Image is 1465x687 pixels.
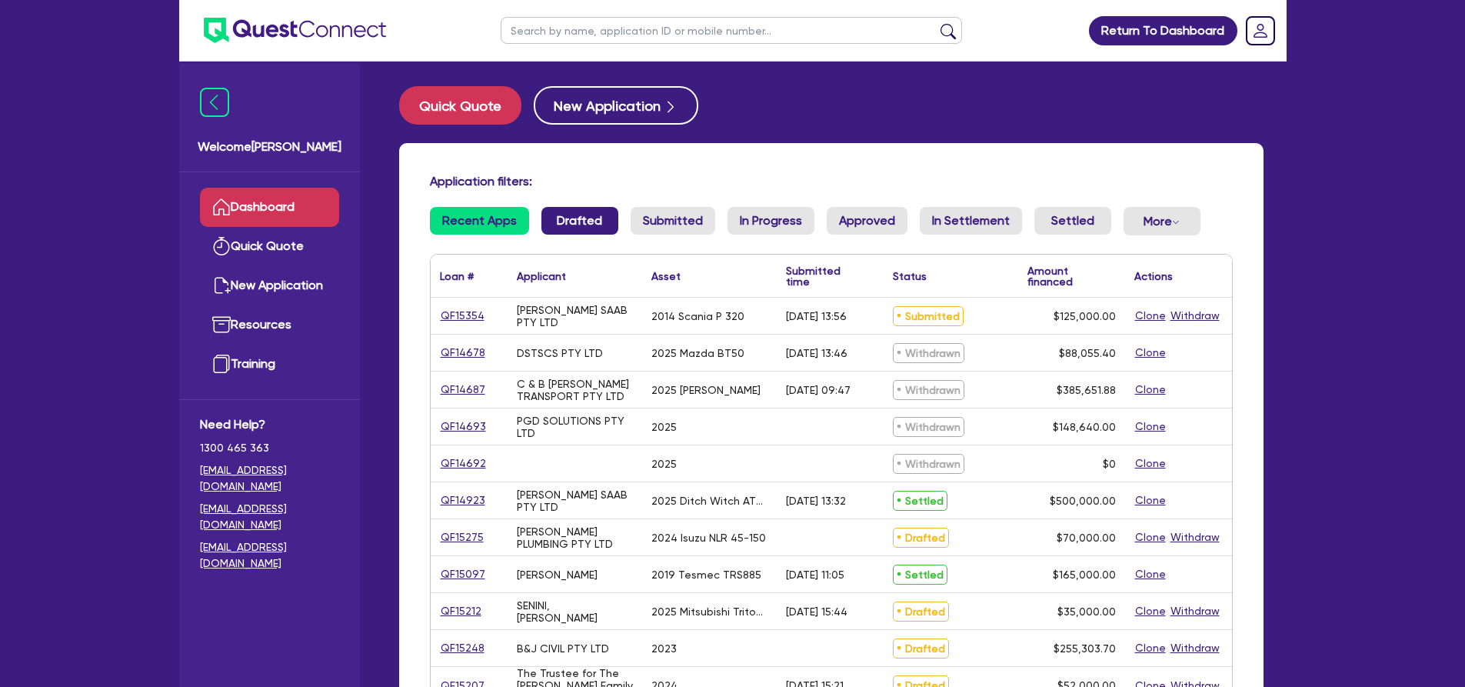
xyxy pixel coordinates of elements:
div: [DATE] 13:32 [786,495,846,507]
div: 2025 [651,458,677,470]
div: 2025 Ditch Witch AT32 [651,495,767,507]
div: C & B [PERSON_NAME] TRANSPORT PTY LTD [517,378,633,402]
a: QF15097 [440,565,486,583]
div: SENINI, [PERSON_NAME] [517,599,633,624]
button: Clone [1134,529,1167,546]
span: $255,303.70 [1054,642,1116,655]
a: New Application [200,266,339,305]
a: [EMAIL_ADDRESS][DOMAIN_NAME] [200,462,339,495]
button: Withdraw [1170,602,1220,620]
a: QF14678 [440,344,486,362]
a: In Settlement [920,207,1022,235]
div: Status [893,271,927,282]
a: [EMAIL_ADDRESS][DOMAIN_NAME] [200,539,339,572]
span: $165,000.00 [1053,569,1116,581]
div: 2014 Scania P 320 [651,310,744,322]
button: Clone [1134,307,1167,325]
span: Drafted [893,639,949,659]
div: DSTSCS PTY LTD [517,347,603,359]
div: PGD SOLUTIONS PTY LTD [517,415,633,439]
span: Settled [893,491,947,511]
div: [PERSON_NAME] [517,569,598,581]
a: QF14687 [440,381,486,399]
span: 1300 465 363 [200,440,339,456]
a: Quick Quote [200,227,339,266]
button: Clone [1134,455,1167,472]
span: $35,000.00 [1057,605,1116,618]
button: Clone [1134,565,1167,583]
div: [DATE] 13:56 [786,310,847,322]
h4: Application filters: [430,174,1233,188]
button: Clone [1134,344,1167,362]
span: Withdrawn [893,380,964,400]
a: Settled [1034,207,1111,235]
a: QF14923 [440,492,486,509]
a: Dashboard [200,188,339,227]
button: Withdraw [1170,639,1220,657]
div: 2025 [651,421,677,433]
a: QF15212 [440,602,482,620]
div: [DATE] 09:47 [786,384,851,396]
a: Submitted [631,207,715,235]
div: Actions [1134,271,1173,282]
div: Amount financed [1027,265,1116,287]
a: Drafted [541,207,618,235]
span: Drafted [893,602,949,622]
img: new-application [212,276,231,295]
span: Submitted [893,306,964,326]
span: $500,000.00 [1050,495,1116,507]
button: New Application [534,86,698,125]
span: Settled [893,565,947,585]
a: Resources [200,305,339,345]
div: [DATE] 15:44 [786,605,847,618]
div: [PERSON_NAME] SAAB PTY LTD [517,304,633,328]
a: QF14692 [440,455,487,472]
a: Dropdown toggle [1240,11,1280,51]
button: Clone [1134,639,1167,657]
div: Applicant [517,271,566,282]
button: Clone [1134,381,1167,399]
img: training [212,355,231,373]
span: Withdrawn [893,343,964,363]
span: Withdrawn [893,454,964,474]
span: Welcome [PERSON_NAME] [198,138,341,156]
a: Training [200,345,339,384]
div: [DATE] 13:46 [786,347,847,359]
button: Dropdown toggle [1124,207,1200,235]
input: Search by name, application ID or mobile number... [501,17,962,44]
span: $0 [1103,458,1116,470]
div: 2024 Isuzu NLR 45-150 [651,532,766,544]
button: Clone [1134,492,1167,509]
div: 2025 [PERSON_NAME] [651,384,761,396]
span: $88,055.40 [1059,347,1116,359]
a: QF15275 [440,529,484,546]
a: Approved [827,207,907,235]
div: Asset [651,271,681,282]
button: Clone [1134,602,1167,620]
button: Clone [1134,418,1167,435]
span: $125,000.00 [1054,310,1116,322]
div: [PERSON_NAME] SAAB PTY LTD [517,489,633,513]
img: resources [212,315,231,334]
img: icon-menu-close [200,88,229,117]
span: $148,640.00 [1053,421,1116,433]
span: Need Help? [200,415,339,434]
div: B&J CIVIL PTY LTD [517,642,609,655]
button: Withdraw [1170,307,1220,325]
a: QF15354 [440,307,485,325]
span: $385,651.88 [1057,384,1116,396]
div: 2019 Tesmec TRS885 [651,569,761,581]
div: Submitted time [786,265,861,287]
div: 2025 Mazda BT50 [651,347,744,359]
a: Return To Dashboard [1089,16,1237,45]
button: Quick Quote [399,86,521,125]
span: Withdrawn [893,417,964,437]
div: [DATE] 11:05 [786,569,844,581]
a: [EMAIL_ADDRESS][DOMAIN_NAME] [200,501,339,533]
button: Withdraw [1170,529,1220,546]
a: QF15248 [440,639,485,657]
a: Quick Quote [399,86,534,125]
span: Drafted [893,528,949,548]
div: Loan # [440,271,474,282]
